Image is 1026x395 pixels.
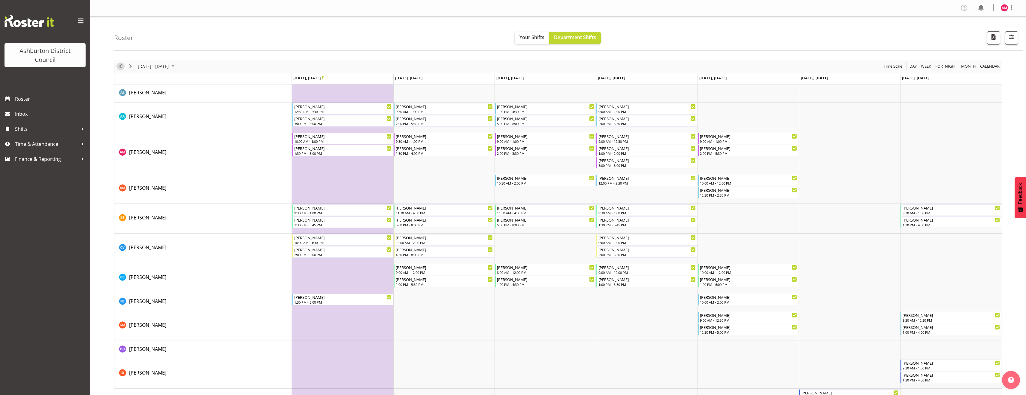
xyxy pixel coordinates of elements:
a: [PERSON_NAME] [129,89,166,96]
span: [PERSON_NAME] [129,149,166,155]
div: 10:30 AM - 2:00 PM [497,181,594,185]
div: [PERSON_NAME] [497,133,594,139]
div: 4:30 PM - 8:00 PM [396,252,493,257]
button: Next [127,63,135,70]
button: Previous [117,63,125,70]
span: Month [961,63,976,70]
div: Isaac Dunne"s event - Isaac Dunne Begin From Sunday, November 9, 2025 at 9:30:00 AM GMT+13:00 End... [900,360,1001,371]
td: Carla Verberne resource [114,234,292,263]
div: Celeste Bennett"s event - Celeste Bennett Begin From Wednesday, November 5, 2025 at 1:00:00 PM GM... [495,276,596,287]
div: Celeste Bennett"s event - Celeste Bennett Begin From Thursday, November 6, 2025 at 9:00:00 AM GMT... [596,264,697,275]
div: Anna Mattson"s event - Anna Mattson Begin From Friday, November 7, 2025 at 2:00:00 PM GMT+13:00 E... [698,145,799,156]
div: 9:00 AM - 1:00 PM [598,240,696,245]
div: [PERSON_NAME] [497,175,594,181]
div: 2:00 PM - 3:30 PM [497,151,594,156]
div: 9:30 AM - 1:00 PM [396,139,493,144]
div: Amanda Ackroyd"s event - Amanda Ackroyd Begin From Monday, November 3, 2025 at 12:30:00 PM GMT+13... [292,103,393,115]
td: Isaac Dunne resource [114,359,292,389]
div: 1:30 PM - 4:00 PM [903,222,1000,227]
div: 9:00 AM - 1:00 PM [497,139,594,144]
div: Ben Tomassetti"s event - Ben Tomassetti Begin From Thursday, November 6, 2025 at 1:30:00 PM GMT+1... [596,216,697,228]
div: Anthea Moore"s event - Anthea Moore Begin From Friday, November 7, 2025 at 12:30:00 PM GMT+13:00 ... [698,187,799,198]
div: [PERSON_NAME] [903,360,1000,366]
div: Anna Mattson"s event - Anna Mattson Begin From Tuesday, November 4, 2025 at 1:30:00 PM GMT+13:00 ... [394,145,495,156]
span: Shifts [15,124,78,133]
div: [PERSON_NAME] [294,103,392,109]
button: Department Shifts [549,32,601,44]
a: [PERSON_NAME] [129,345,166,353]
div: 10:00 AM - 12:00 PM [700,181,797,185]
div: Amanda Ackroyd"s event - Amanda Ackroyd Begin From Monday, November 3, 2025 at 3:00:00 PM GMT+13:... [292,115,393,127]
div: [PERSON_NAME] [598,157,696,163]
td: Amanda Ackroyd resource [114,103,292,132]
div: Anna Mattson"s event - Anna Mattson Begin From Friday, November 7, 2025 at 9:00:00 AM GMT+13:00 E... [698,133,799,144]
div: November 03 - 09, 2025 [136,60,178,73]
div: [PERSON_NAME] [598,145,696,151]
div: 9:30 AM - 1:00 PM [903,366,1000,370]
div: Carla Verberne"s event - Carla Verberne Begin From Monday, November 3, 2025 at 2:00:00 PM GMT+13:... [292,246,393,258]
div: 10:00 AM - 2:00 PM [396,240,493,245]
div: Carla Verberne"s event - Carla Verberne Begin From Thursday, November 6, 2025 at 2:00:00 PM GMT+1... [596,246,697,258]
div: [PERSON_NAME] [903,372,1000,378]
td: Gabriela Marilla resource [114,311,292,341]
div: [PERSON_NAME] [497,264,594,270]
div: [PERSON_NAME] [700,145,797,151]
div: 9:30 AM - 12:30 PM [903,318,1000,323]
h4: Roster [114,34,133,41]
div: Amanda Ackroyd"s event - Amanda Ackroyd Begin From Thursday, November 6, 2025 at 9:00:00 AM GMT+1... [596,103,697,115]
button: Fortnight [934,63,958,70]
button: Your Shifts [515,32,549,44]
a: [PERSON_NAME] [129,113,166,120]
div: [PERSON_NAME] [396,103,493,109]
div: [PERSON_NAME] [700,294,797,300]
div: 1:00 PM - 4:30 PM [497,282,594,287]
div: [PERSON_NAME] [497,205,594,211]
span: [DATE], [DATE] [801,75,828,81]
button: Month [979,63,1001,70]
div: Amanda Ackroyd"s event - Amanda Ackroyd Begin From Wednesday, November 5, 2025 at 5:00:00 PM GMT+... [495,115,596,127]
div: [PERSON_NAME] [294,133,392,139]
div: Anna Mattson"s event - Anna Mattson Begin From Thursday, November 6, 2025 at 5:00:00 PM GMT+13:00... [596,157,697,168]
div: [PERSON_NAME] [396,133,493,139]
div: Anthea Moore"s event - Anthea Moore Begin From Thursday, November 6, 2025 at 12:00:00 PM GMT+13:0... [596,175,697,186]
div: 10:00 AM - 2:00 PM [700,300,797,305]
div: Gabriela Marilla"s event - Gabriella Marilla Begin From Friday, November 7, 2025 at 9:00:00 AM GM... [698,312,799,323]
span: [DATE], [DATE] [395,75,422,81]
td: Anna Mattson resource [114,132,292,174]
div: 10:00 AM - 1:30 PM [294,240,392,245]
span: [DATE] - [DATE] [137,63,169,70]
a: [PERSON_NAME] [129,274,166,281]
div: 1:00 PM - 5:30 PM [598,282,696,287]
span: [DATE], [DATE] [902,75,929,81]
button: Timeline Month [960,63,977,70]
div: [PERSON_NAME] [396,264,493,270]
div: 9:30 AM - 1:00 PM [598,210,696,215]
div: 1:30 PM - 5:00 PM [294,300,392,305]
td: Abbie Shirley resource [114,84,292,103]
button: Download a PDF of the roster according to the set date range. [987,31,1000,44]
button: Filter Shifts [1005,31,1018,44]
div: [PERSON_NAME] [598,246,696,253]
div: Celeste Bennett"s event - Celeste Bennett Begin From Friday, November 7, 2025 at 10:00:00 AM GMT+... [698,264,799,275]
div: [PERSON_NAME] [598,205,696,211]
div: [PERSON_NAME] [903,312,1000,318]
div: 5:00 PM - 8:00 PM [497,121,594,126]
a: [PERSON_NAME] [129,321,166,329]
div: Anna Mattson"s event - Anna Mattson Begin From Thursday, November 6, 2025 at 9:00:00 AM GMT+13:00... [596,133,697,144]
span: [PERSON_NAME] [129,244,166,251]
span: calendar [979,63,1000,70]
div: [PERSON_NAME] [396,246,493,253]
div: [PERSON_NAME] [294,217,392,223]
div: 10:00 AM - 12:00 PM [700,270,797,275]
div: [PERSON_NAME] [294,205,392,211]
div: 1:30 PM - 4:00 PM [396,151,493,156]
div: [PERSON_NAME] [700,175,797,181]
div: 9:30 AM - 1:00 PM [396,109,493,114]
div: Ben Tomassetti"s event - Ben Tomassetti Begin From Tuesday, November 4, 2025 at 5:00:00 PM GMT+13... [394,216,495,228]
div: Amanda Ackroyd"s event - Amanda Ackroyd Begin From Thursday, November 6, 2025 at 2:00:00 PM GMT+1... [596,115,697,127]
a: [PERSON_NAME] [129,298,166,305]
div: 5:00 PM - 8:00 PM [598,163,696,168]
div: Anna Mattson"s event - Anna Mattson Begin From Monday, November 3, 2025 at 1:30:00 PM GMT+13:00 E... [292,145,393,156]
